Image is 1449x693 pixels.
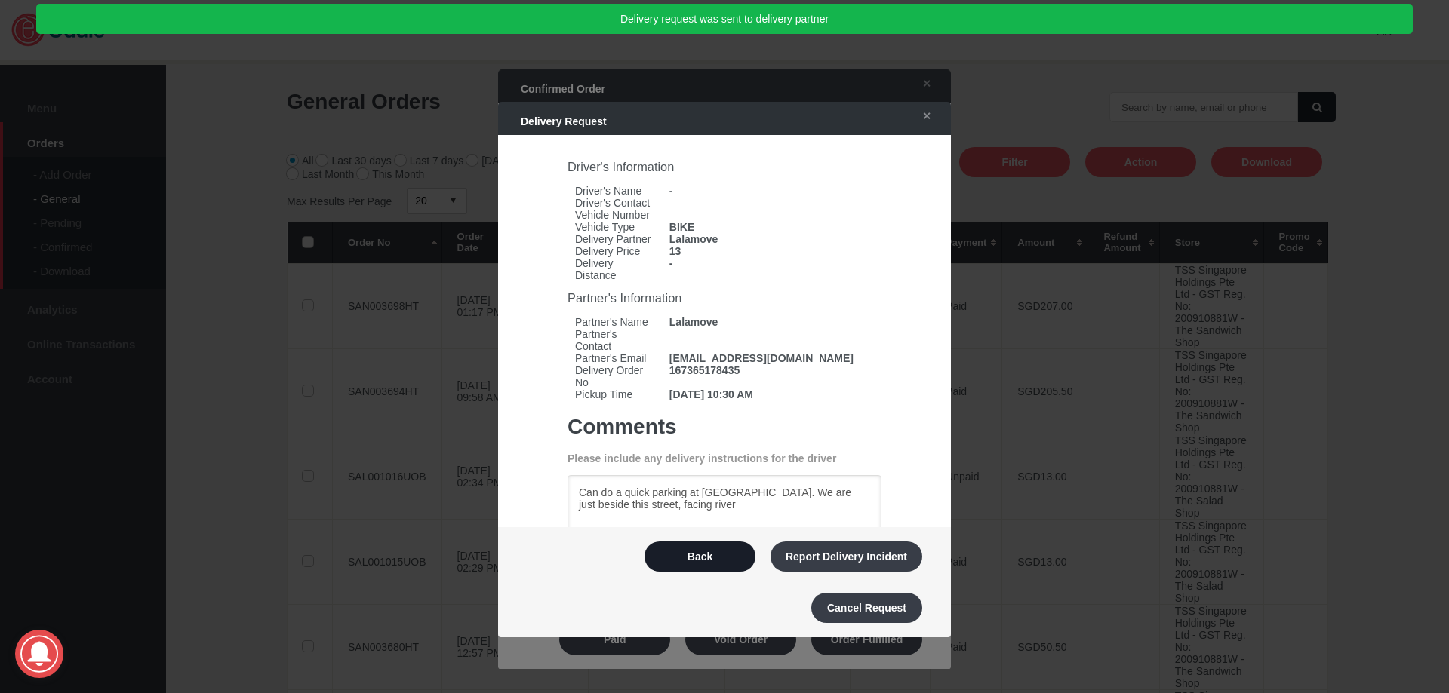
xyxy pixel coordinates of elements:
[662,364,881,376] span: 167365178435
[568,364,662,388] strong: Delivery Order No
[568,209,662,221] strong: Vehicle Number
[568,316,662,328] strong: Partner's Name
[771,541,922,572] button: Report Delivery Incident
[568,388,662,400] strong: Pickup Time
[568,245,662,257] strong: Delivery Price
[568,197,662,209] strong: Driver's Contact
[662,352,881,364] span: [EMAIL_ADDRESS][DOMAIN_NAME]
[907,103,939,130] a: ✕
[568,160,881,174] h3: Driver's Information
[662,245,881,257] span: 13
[811,593,922,623] button: Cancel Request
[662,316,881,328] span: Lalamove
[568,415,881,439] h1: Comments
[662,257,881,269] span: -
[568,185,662,197] strong: Driver's Name
[36,4,1413,34] div: Delivery request was sent to delivery partner
[662,221,881,233] span: BIKE
[568,257,662,281] strong: Delivery Distance
[568,352,662,364] strong: Partner's Email
[662,388,881,400] span: [DATE] 10:30 AM
[662,185,881,197] span: -
[662,233,881,245] span: Lalamove
[568,221,662,233] strong: Vehicle Type
[568,452,881,465] p: Please include any delivery instructions for the driver
[568,328,662,352] strong: Partner's Contact
[568,233,662,245] strong: Delivery Partner
[506,108,900,135] div: Delivery Request
[568,291,881,305] h3: Partner's Information
[645,541,755,572] button: Back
